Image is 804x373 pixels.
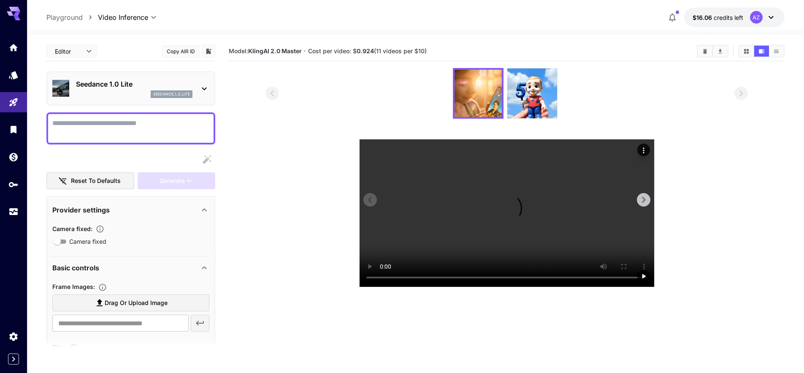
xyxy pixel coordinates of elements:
button: Expand sidebar [8,354,19,365]
a: Playground [46,12,83,22]
img: 9GYIFmAAAABklEQVQDAGlZ3Tn4svWCAAAAAElFTkSuQmCC [455,70,502,117]
div: Seedance 1.0 Liteseedance_1_0_lite [52,76,209,101]
b: 0.924 [357,47,374,54]
div: Show videos in grid viewShow videos in video viewShow videos in list view [738,45,785,57]
span: Drag or upload image [105,298,168,308]
img: +Hi3adAAAABklEQVQDALHNBbrcGOlVAAAAAElFTkSuQmCC [507,68,557,118]
p: Basic controls [52,263,99,273]
div: Home [8,42,19,53]
div: Usage [8,207,19,217]
label: Drag or upload image [52,294,209,312]
div: Actions [637,144,650,156]
div: Basic controls [52,258,209,278]
button: Upload frame images. [95,283,110,291]
div: $16.06193 [693,13,743,22]
span: credits left [714,14,743,21]
span: $16.06 [693,14,714,21]
div: API Keys [8,179,19,190]
div: Play video [637,270,650,283]
button: Download All [713,46,728,57]
div: Settings [8,331,19,342]
button: Add to library [205,46,212,56]
span: Frame Images : [52,283,95,290]
button: Reset to defaults [46,172,134,190]
p: Seedance 1.0 Lite [76,79,192,89]
p: Provider settings [52,205,110,215]
div: AZ [750,11,763,24]
p: seedance_1_0_lite [153,91,190,97]
div: Library [8,124,19,135]
div: Clear videosDownload All [697,45,728,57]
button: Show videos in video view [754,46,769,57]
span: Camera fixed : [52,225,92,232]
span: Cost per video: $ (11 videos per $10) [308,47,427,54]
div: Playground [8,97,19,108]
div: Wallet [8,152,19,162]
span: Camera fixed [69,237,106,246]
span: Video Inference [98,12,148,22]
nav: breadcrumb [46,12,98,22]
span: Editor [55,47,81,56]
button: Show videos in grid view [739,46,754,57]
button: Clear videos [698,46,712,57]
b: KlingAI 2.0 Master [248,47,302,54]
div: Models [8,70,19,80]
p: · [304,46,306,56]
button: $16.06193AZ [684,8,785,27]
span: Model: [229,47,302,54]
button: Show videos in list view [769,46,784,57]
button: Copy AIR ID [162,45,200,57]
div: Provider settings [52,200,209,220]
